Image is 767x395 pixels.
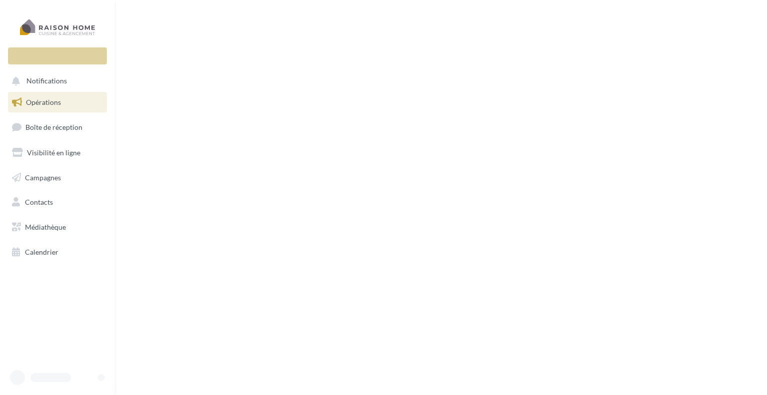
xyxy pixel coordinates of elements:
[6,167,109,188] a: Campagnes
[26,77,67,85] span: Notifications
[6,116,109,138] a: Boîte de réception
[8,47,107,64] div: Nouvelle campagne
[6,92,109,113] a: Opérations
[25,173,61,181] span: Campagnes
[6,142,109,163] a: Visibilité en ligne
[6,242,109,263] a: Calendrier
[6,192,109,213] a: Contacts
[25,123,82,131] span: Boîte de réception
[25,198,53,206] span: Contacts
[26,98,61,106] span: Opérations
[27,148,80,157] span: Visibilité en ligne
[25,223,66,231] span: Médiathèque
[6,217,109,238] a: Médiathèque
[25,248,58,256] span: Calendrier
